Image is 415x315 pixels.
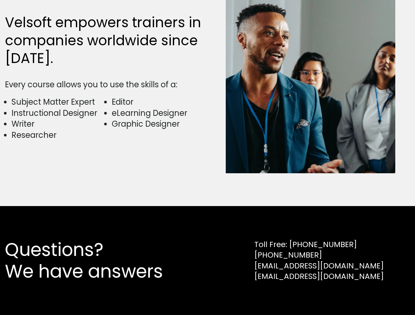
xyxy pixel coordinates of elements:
[112,96,204,108] li: Editor
[12,130,104,141] li: Researcher
[112,118,204,130] li: Graphic Designer
[112,108,204,119] li: eLearning Designer
[12,96,104,108] li: Subject Matter Expert
[12,108,104,119] li: Instructional Designer
[254,239,384,282] div: Toll Free: [PHONE_NUMBER] [PHONE_NUMBER] [EMAIL_ADDRESS][DOMAIN_NAME] [EMAIL_ADDRESS][DOMAIN_NAME]
[12,118,104,130] li: Writer
[5,239,187,282] h2: Questions? We have answers
[5,79,204,90] div: Every course allows you to use the skills of a:
[5,14,204,68] h2: Velsoft empowers trainers in companies worldwide since [DATE].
